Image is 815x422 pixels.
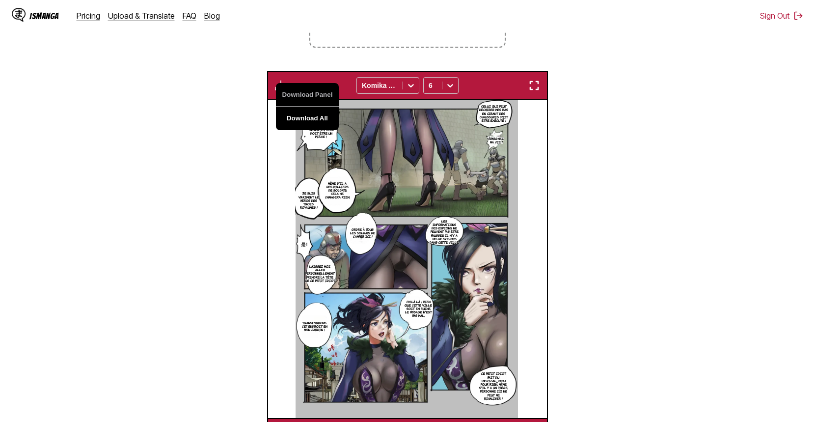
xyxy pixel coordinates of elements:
p: Transformons cet endroit en mon jardin ! [299,319,330,334]
img: Enter fullscreen [528,80,540,91]
button: Sign Out [760,11,803,21]
a: Blog [204,11,220,21]
img: IsManga Logo [12,8,26,22]
a: Pricing [77,11,100,21]
img: Sign out [793,11,803,21]
p: Je suis vraiment le héros des Trois Royaumes ! [295,190,322,211]
a: IsManga LogoIsManga [12,8,77,24]
img: Download translated images [275,80,287,91]
p: Les informations des espions ne peuvent pas être fausses, il n'y a pas de soldats dans cette ville. [428,218,461,246]
p: Ce petit idiot fait du [MEDICAL_DATA] pour rien, même s'il y a un piège, personne ici ne peut me ... [477,370,510,402]
p: Celui qui peut déchirer mes bas en cirant des chaussures doit être exécuté ! [477,103,511,124]
p: Oh là là ! Bien que cette ville soit en ruine, le paysage n'est pas mal. [403,298,435,320]
p: Laissez-moi aller personnellement prendre la tête de ce petit idiot. [303,263,337,284]
p: Épargnez ma vie ! [487,135,506,146]
p: Même s'il a des milliers de soldats, cela ne changera rien. [323,180,352,201]
img: Manga Panel [296,100,518,418]
a: FAQ [183,11,196,21]
p: Ordre à tous les soldats de camper ici ! [347,226,379,241]
button: Download Panel [276,83,339,107]
div: IsManga [29,11,59,21]
button: Download All [276,107,339,130]
a: Upload & Translate [108,11,175,21]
